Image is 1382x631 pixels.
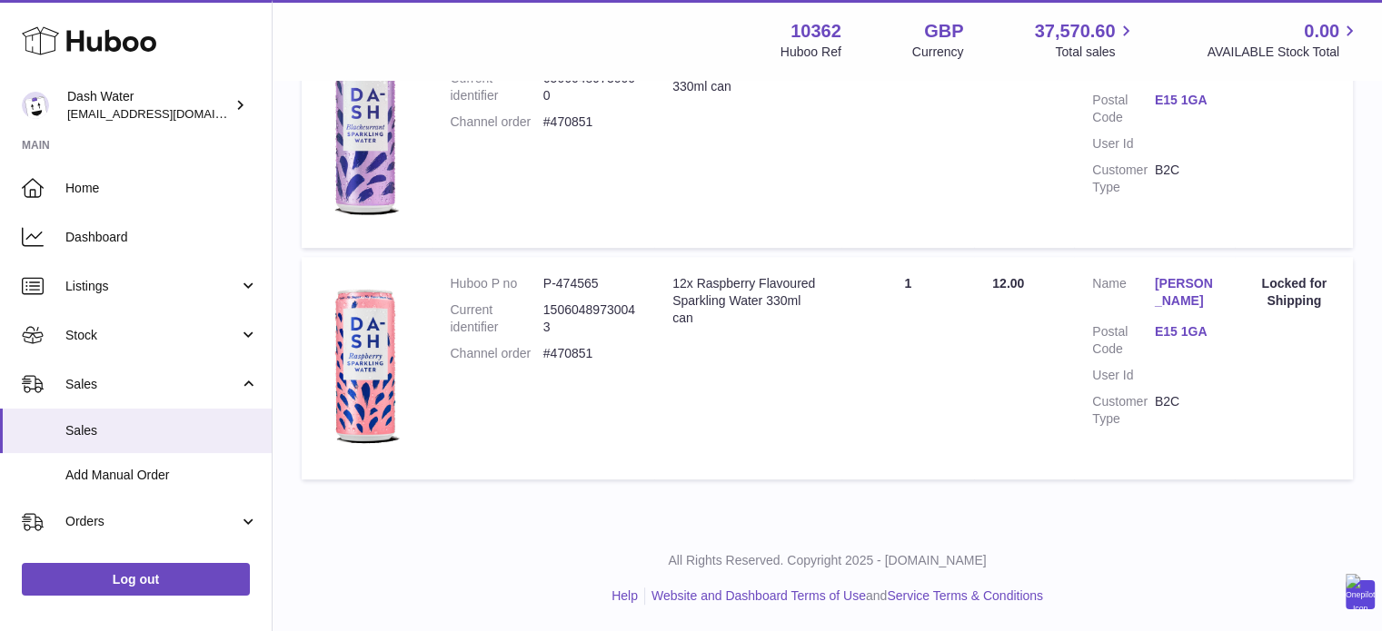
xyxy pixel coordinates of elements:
a: Service Terms & Conditions [887,588,1043,603]
span: Dashboard [65,229,258,246]
p: All Rights Reserved. Copyright 2025 - [DOMAIN_NAME] [287,552,1367,569]
dd: 15060489730043 [543,301,636,336]
dt: Customer Type [1092,162,1155,196]
span: 12.00 [992,276,1024,291]
span: Orders [65,513,239,530]
span: Total sales [1055,44,1136,61]
a: Website and Dashboard Terms of Use [651,588,866,603]
strong: GBP [924,19,963,44]
dt: User Id [1092,367,1155,384]
span: Sales [65,422,258,439]
img: bea@dash-water.com [22,92,49,119]
dt: Huboo P no [450,275,542,292]
dd: #470851 [543,345,636,362]
dd: B2C [1155,162,1218,196]
span: Add Manual Order [65,467,258,484]
dt: User Id [1092,135,1155,153]
a: [PERSON_NAME] [1155,275,1218,310]
dd: P-474565 [543,275,636,292]
span: 0.00 [1304,19,1339,44]
div: Huboo Ref [780,44,841,61]
td: 1 [841,26,974,249]
a: 0.00 AVAILABLE Stock Total [1207,19,1360,61]
a: E15 1GA [1155,92,1218,109]
span: AVAILABLE Stock Total [1207,44,1360,61]
dt: Channel order [450,113,542,131]
div: Currency [912,44,964,61]
dt: Name [1092,275,1155,314]
dd: 65060489730000 [543,70,636,104]
div: 12x Raspberry Flavoured Sparkling Water 330ml can [672,275,823,327]
dt: Customer Type [1092,393,1155,428]
dd: #470851 [543,113,636,131]
dt: Current identifier [450,301,542,336]
span: Stock [65,327,239,344]
a: Log out [22,563,250,596]
div: Dash Water [67,88,231,123]
strong: 10362 [790,19,841,44]
span: 37,570.60 [1034,19,1115,44]
dd: B2C [1155,393,1218,428]
td: 1 [841,257,974,479]
img: 103621706197826.png [320,44,411,226]
span: Listings [65,278,239,295]
span: [EMAIL_ADDRESS][DOMAIN_NAME] [67,106,267,121]
a: Help [611,588,638,603]
dt: Postal Code [1092,92,1155,126]
a: 37,570.60 Total sales [1034,19,1136,61]
div: Locked for Shipping [1253,275,1335,310]
dt: Channel order [450,345,542,362]
span: Home [65,180,258,197]
dt: Current identifier [450,70,542,104]
img: 103621706197785.png [320,275,411,457]
span: Sales [65,376,239,393]
dt: Postal Code [1092,323,1155,358]
li: and [645,587,1043,605]
a: E15 1GA [1155,323,1218,340]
